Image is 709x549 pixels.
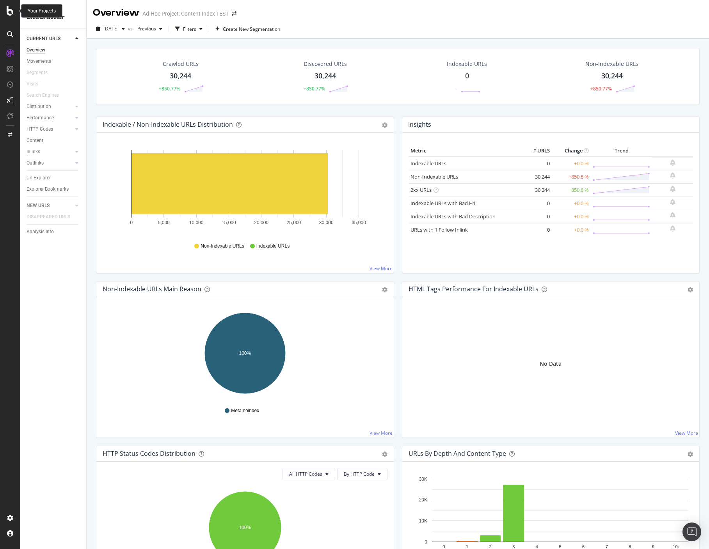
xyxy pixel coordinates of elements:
[410,160,446,167] a: Indexable URLs
[27,69,55,77] a: Segments
[409,285,538,293] div: HTML Tags Performance for Indexable URLs
[27,159,73,167] a: Outlinks
[590,85,612,92] div: +850.77%
[521,210,552,223] td: 0
[512,544,515,549] text: 3
[27,159,44,167] div: Outlinks
[103,145,387,236] svg: A chart.
[27,185,69,193] div: Explorer Bookmarks
[442,544,445,549] text: 0
[183,26,196,32] div: Filters
[27,213,70,221] div: DISAPPEARED URLS
[521,197,552,210] td: 0
[134,23,165,35] button: Previous
[27,174,81,182] a: Url Explorer
[289,471,322,477] span: All HTTP Codes
[552,223,591,236] td: +0.0 %
[652,544,654,549] text: 9
[232,11,236,16] div: arrow-right-arrow-left
[27,174,51,182] div: Url Explorer
[27,125,53,133] div: HTTP Codes
[27,114,54,122] div: Performance
[521,183,552,197] td: 30,244
[103,450,195,457] div: HTTP Status Codes Distribution
[163,60,199,68] div: Crawled URLs
[239,525,251,530] text: 100%
[231,407,259,414] span: Meta noindex
[304,85,325,92] div: +850.77%
[128,25,134,32] span: vs
[465,71,469,81] div: 0
[670,199,675,205] div: bell-plus
[408,119,431,130] h4: Insights
[352,220,366,225] text: 35,000
[521,145,552,157] th: # URLS
[670,186,675,192] div: bell-plus
[27,125,73,133] a: HTTP Codes
[552,157,591,170] td: +0.0 %
[283,468,335,480] button: All HTTP Codes
[27,69,48,77] div: Segments
[27,148,40,156] div: Inlinks
[382,287,387,292] div: gear
[675,430,698,436] a: View More
[27,80,46,88] a: Visits
[27,91,59,99] div: Search Engines
[521,223,552,236] td: 0
[670,212,675,218] div: bell-plus
[103,120,233,128] div: Indexable / Non-Indexable URLs Distribution
[27,57,81,66] a: Movements
[601,71,623,81] div: 30,244
[552,197,591,210] td: +0.0 %
[201,243,244,250] span: Non-Indexable URLs
[212,23,283,35] button: Create New Segmentation
[287,220,301,225] text: 25,000
[455,85,457,92] div: -
[419,518,427,524] text: 10K
[591,145,652,157] th: Trend
[419,476,427,482] text: 30K
[315,71,336,81] div: 30,244
[130,220,133,225] text: 0
[27,103,51,111] div: Distribution
[189,220,204,225] text: 10,000
[319,220,334,225] text: 30,000
[27,103,73,111] a: Distribution
[382,452,387,457] div: gear
[382,122,387,128] div: gear
[158,220,170,225] text: 5,000
[103,310,387,400] svg: A chart.
[410,226,468,233] a: URLs with 1 Follow Inlink
[27,35,73,43] a: CURRENT URLS
[370,265,393,272] a: View More
[605,544,608,549] text: 7
[688,452,693,457] div: gear
[27,80,38,88] div: Visits
[27,46,45,54] div: Overview
[682,522,701,541] div: Open Intercom Messenger
[489,544,491,549] text: 2
[559,544,561,549] text: 5
[254,220,268,225] text: 20,000
[27,46,81,54] a: Overview
[410,213,496,220] a: Indexable URLs with Bad Description
[93,23,128,35] button: [DATE]
[27,202,73,210] a: NEW URLS
[222,220,236,225] text: 15,000
[409,145,521,157] th: Metric
[27,91,67,99] a: Search Engines
[670,225,675,232] div: bell-plus
[688,287,693,292] div: gear
[629,544,631,549] text: 8
[344,471,375,477] span: By HTTP Code
[521,157,552,170] td: 0
[223,26,280,32] span: Create New Segmentation
[552,170,591,183] td: +850.8 %
[159,85,180,92] div: +850.77%
[409,450,506,457] div: URLs by Depth and Content Type
[337,468,387,480] button: By HTTP Code
[410,186,432,193] a: 2xx URLs
[521,170,552,183] td: 30,244
[410,200,476,207] a: Indexable URLs with Bad H1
